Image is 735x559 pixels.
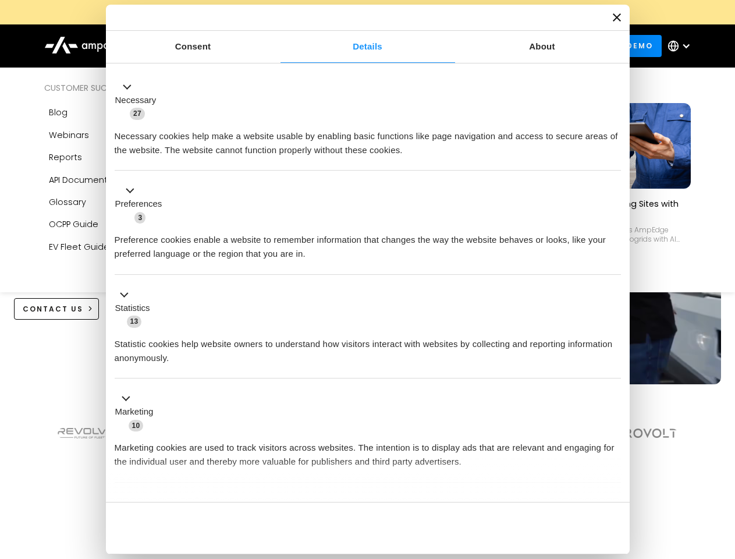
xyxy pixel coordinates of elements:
[49,218,98,231] div: OCPP Guide
[453,511,620,545] button: Okay
[49,196,86,208] div: Glossary
[106,6,630,19] a: New Webinars: Register to Upcoming WebinarsREGISTER HERE
[115,80,164,121] button: Necessary (27)
[44,101,189,123] a: Blog
[49,129,89,141] div: Webinars
[280,31,455,63] a: Details
[115,184,169,225] button: Preferences (3)
[44,169,189,191] a: API Documentation
[44,236,189,258] a: EV Fleet Guide
[49,240,109,253] div: EV Fleet Guide
[44,82,189,94] div: Customer success
[14,298,100,320] a: CONTACT US
[608,429,677,438] img: Aerovolt Logo
[115,392,161,433] button: Marketing (10)
[44,146,189,168] a: Reports
[129,420,144,431] span: 10
[613,13,621,22] button: Close banner
[23,304,83,314] div: CONTACT US
[115,496,210,510] button: Unclassified (2)
[130,108,145,119] span: 27
[44,124,189,146] a: Webinars
[115,288,157,328] button: Statistics (13)
[455,31,630,63] a: About
[49,151,82,164] div: Reports
[192,497,203,509] span: 2
[115,121,621,157] div: Necessary cookies help make a website usable by enabling basic functions like page navigation and...
[115,197,162,211] label: Preferences
[49,106,68,119] div: Blog
[115,432,621,469] div: Marketing cookies are used to track visitors across websites. The intention is to display ads tha...
[106,31,280,63] a: Consent
[115,405,154,419] label: Marketing
[115,302,150,315] label: Statistics
[134,212,145,224] span: 3
[44,191,189,213] a: Glossary
[115,224,621,261] div: Preference cookies enable a website to remember information that changes the way the website beha...
[127,316,142,327] span: 13
[115,94,157,107] label: Necessary
[44,213,189,235] a: OCPP Guide
[49,174,130,186] div: API Documentation
[115,328,621,365] div: Statistic cookies help website owners to understand how visitors interact with websites by collec...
